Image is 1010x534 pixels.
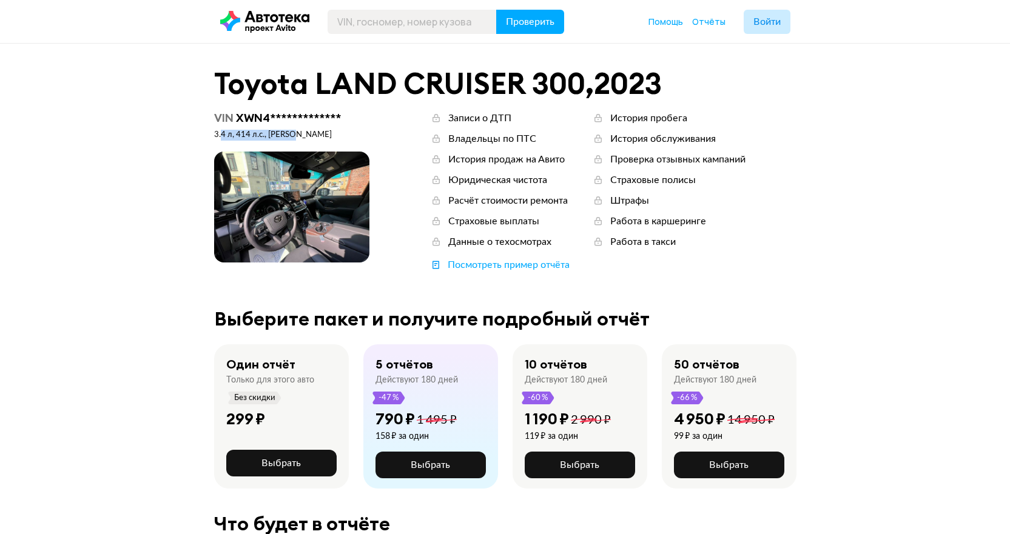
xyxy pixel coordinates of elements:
[525,409,569,429] div: 1 190 ₽
[226,356,295,372] div: Один отчёт
[610,215,706,228] div: Работа в каршеринге
[709,460,749,470] span: Выбрать
[676,392,698,404] span: -66 %
[375,375,458,385] div: Действуют 180 дней
[648,16,683,28] a: Помощь
[496,10,564,34] button: Проверить
[448,235,551,249] div: Данные о техосмотрах
[674,409,726,429] div: 4 950 ₽
[674,452,784,478] button: Выбрать
[744,10,790,34] button: Войти
[226,450,337,476] button: Выбрать
[610,235,676,249] div: Работа в такси
[527,392,549,404] span: -60 %
[506,17,554,27] span: Проверить
[610,112,687,125] div: История пробега
[525,356,587,372] div: 10 отчётов
[610,194,649,207] div: Штрафы
[226,409,265,429] div: 299 ₽
[214,68,796,99] div: Toyota LAND CRUISER 300 , 2023
[674,431,775,442] div: 99 ₽ за один
[411,460,450,470] span: Выбрать
[692,16,726,28] a: Отчёты
[448,153,565,166] div: История продаж на Авито
[214,308,796,330] div: Выберите пакет и получите подробный отчёт
[375,356,433,372] div: 5 отчётов
[610,132,716,145] div: История обслуживания
[560,460,599,470] span: Выбрать
[525,375,607,385] div: Действуют 180 дней
[448,112,511,125] div: Записи о ДТП
[448,258,570,272] div: Посмотреть пример отчёта
[648,16,683,27] span: Помощь
[234,392,276,404] span: Без скидки
[214,130,369,141] div: 3.4 л, 414 л.c., [PERSON_NAME]
[674,356,739,372] div: 50 отчётов
[261,458,301,468] span: Выбрать
[375,452,486,478] button: Выбрать
[375,431,457,442] div: 158 ₽ за один
[674,375,756,385] div: Действуют 180 дней
[226,375,314,385] div: Только для этого авто
[727,414,775,426] span: 14 950 ₽
[525,452,635,478] button: Выбрать
[571,414,611,426] span: 2 990 ₽
[448,194,568,207] div: Расчёт стоимости ремонта
[375,409,415,429] div: 790 ₽
[610,153,746,166] div: Проверка отзывных кампаний
[448,215,539,228] div: Страховые выплаты
[448,173,547,187] div: Юридическая чистота
[448,132,536,145] div: Владельцы по ПТС
[525,431,611,442] div: 119 ₽ за один
[610,173,696,187] div: Страховые полисы
[328,10,497,34] input: VIN, госномер, номер кузова
[378,392,400,404] span: -47 %
[430,258,570,272] a: Посмотреть пример отчёта
[692,16,726,27] span: Отчёты
[753,17,781,27] span: Войти
[417,414,457,426] span: 1 495 ₽
[214,111,234,125] span: VIN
